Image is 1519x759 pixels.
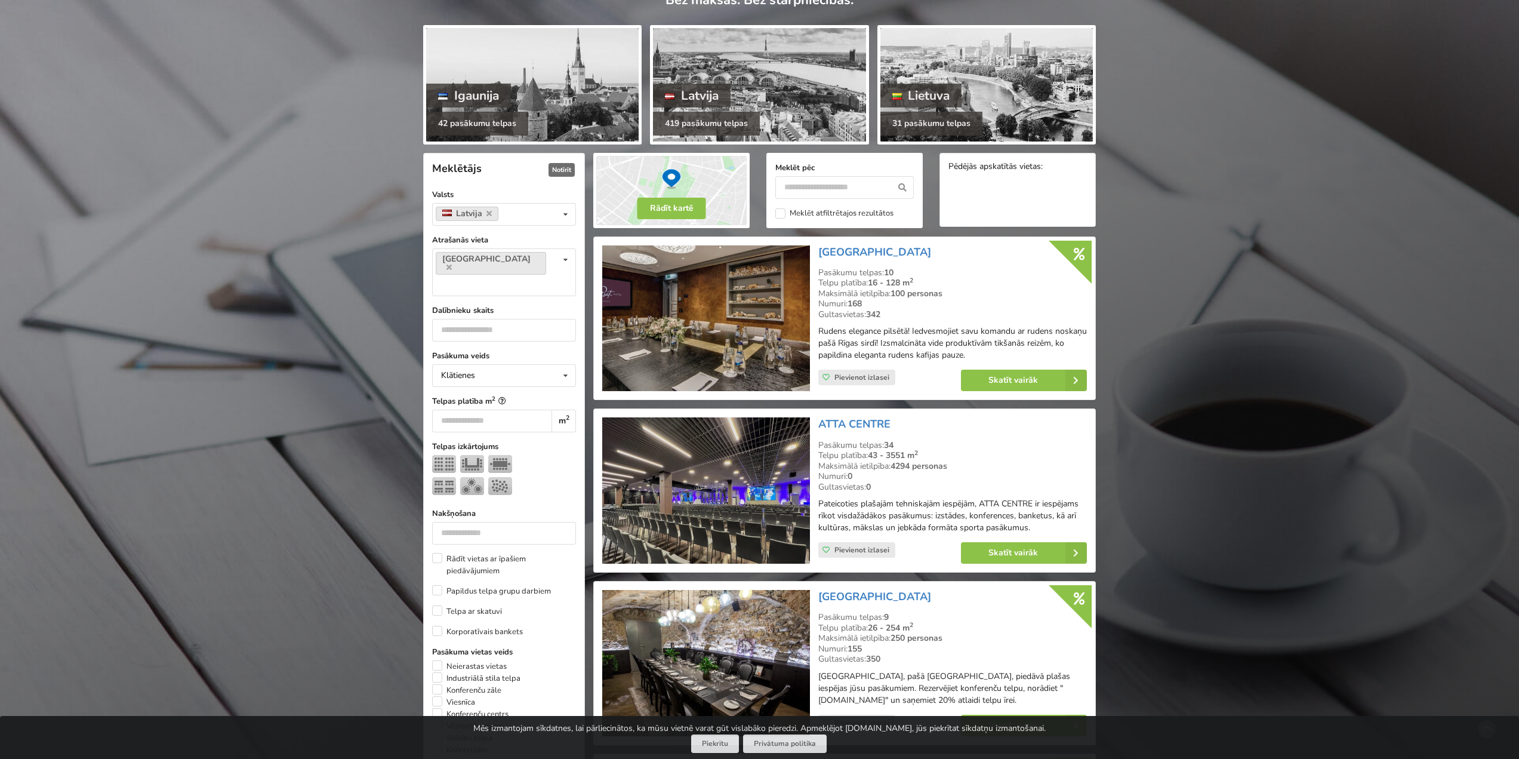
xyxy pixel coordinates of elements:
[566,413,569,422] sup: 2
[866,309,880,320] strong: 342
[880,84,962,107] div: Lietuva
[653,112,760,136] div: 419 pasākumu telpas
[488,455,512,473] img: Sapulce
[818,440,1087,451] div: Pasākumu telpas:
[432,684,501,696] label: Konferenču zāle
[868,450,918,461] strong: 43 - 3551 m
[432,585,551,597] label: Papildus telpa grupu darbiem
[884,267,893,278] strong: 10
[818,450,1087,461] div: Telpu platība:
[423,25,642,145] a: Igaunija 42 pasākumu telpas
[432,553,576,577] label: Rādīt vietas ar īpašiem piedāvājumiem
[818,633,1087,644] div: Maksimālā ietilpība:
[848,471,852,482] strong: 0
[432,508,576,520] label: Nakšņošana
[432,477,456,495] img: Klase
[891,460,947,472] strong: 4294 personas
[432,660,507,672] label: Neierastas vietas
[602,245,809,392] img: Viesnīca | Rīga | Grand Poet Hotel
[743,735,827,753] a: Privātuma politika
[866,653,880,665] strong: 350
[432,626,523,638] label: Korporatīvais bankets
[432,696,475,708] label: Viesnīca
[818,671,1087,706] p: [GEOGRAPHIC_DATA], pašā [GEOGRAPHIC_DATA], piedāvā plašas iespējas jūsu pasākumiem. Rezervējiet k...
[818,309,1087,320] div: Gultasvietas:
[549,163,575,177] span: Notīrīt
[818,417,891,431] a: ATTA CENTRE
[432,646,576,658] label: Pasākuma vietas veids
[432,350,576,362] label: Pasākuma veids
[691,735,739,753] button: Piekrītu
[866,481,871,493] strong: 0
[818,612,1087,623] div: Pasākumu telpas:
[432,189,576,201] label: Valsts
[868,622,913,634] strong: 26 - 254 m
[432,161,482,176] span: Meklētājs
[551,410,576,432] div: m
[488,477,512,495] img: Pieņemšana
[834,545,889,555] span: Pievienot izlasei
[910,620,913,629] sup: 2
[818,623,1087,634] div: Telpu platība:
[880,112,982,136] div: 31 pasākumu telpas
[961,542,1087,564] a: Skatīt vairāk
[818,461,1087,472] div: Maksimālā ietilpība:
[775,208,893,219] label: Meklēt atfiltrētajos rezultātos
[848,298,862,309] strong: 168
[818,299,1087,309] div: Numuri:
[432,305,576,316] label: Dalībnieku skaits
[432,708,509,720] label: Konferenču centrs
[637,198,706,219] button: Rādīt kartē
[432,395,576,407] label: Telpas platība m
[818,278,1087,288] div: Telpu platība:
[818,654,1087,665] div: Gultasvietas:
[891,632,942,644] strong: 250 personas
[948,162,1087,173] div: Pēdējās apskatītās vietas:
[818,288,1087,299] div: Maksimālā ietilpība:
[848,643,862,654] strong: 155
[961,370,1087,391] a: Skatīt vairāk
[436,207,498,221] a: Latvija
[653,84,731,107] div: Latvija
[961,715,1087,736] a: Skatīt vairāk
[492,395,495,402] sup: 2
[432,441,576,453] label: Telpas izkārtojums
[914,448,918,457] sup: 2
[877,25,1096,145] a: Lietuva 31 pasākumu telpas
[432,234,576,246] label: Atrašanās vieta
[593,153,750,228] img: Rādīt kartē
[426,112,528,136] div: 42 pasākumu telpas
[884,611,889,623] strong: 9
[818,325,1087,361] p: Rudens elegance pilsētā! Iedvesmojiet savu komandu ar rudens noskaņu pašā Rīgas sirdī! Izsmalcinā...
[460,477,484,495] img: Bankets
[436,252,546,275] a: [GEOGRAPHIC_DATA]
[650,25,868,145] a: Latvija 419 pasākumu telpas
[910,276,913,285] sup: 2
[818,482,1087,493] div: Gultasvietas:
[818,644,1087,654] div: Numuri:
[432,672,520,684] label: Industriālā stila telpa
[884,440,893,451] strong: 34
[775,162,914,174] label: Meklēt pēc
[818,471,1087,482] div: Numuri:
[602,590,809,736] img: Viesnīca | Rīga | Pullman Riga Old Town Hotel
[441,371,475,380] div: Klātienes
[432,455,456,473] img: Teātris
[460,455,484,473] img: U-Veids
[818,268,1087,278] div: Pasākumu telpas:
[432,606,502,617] label: Telpa ar skatuvi
[868,277,913,288] strong: 16 - 128 m
[834,373,889,382] span: Pievienot izlasei
[818,589,931,604] a: [GEOGRAPHIC_DATA]
[891,288,942,299] strong: 100 personas
[818,245,931,259] a: [GEOGRAPHIC_DATA]
[602,417,809,564] img: Konferenču centrs | Rīga | ATTA CENTRE
[426,84,511,107] div: Igaunija
[818,498,1087,534] p: Pateicoties plašajām tehniskajām iespējām, ATTA CENTRE ir iespējams rīkot visdažādākos pasākumus:...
